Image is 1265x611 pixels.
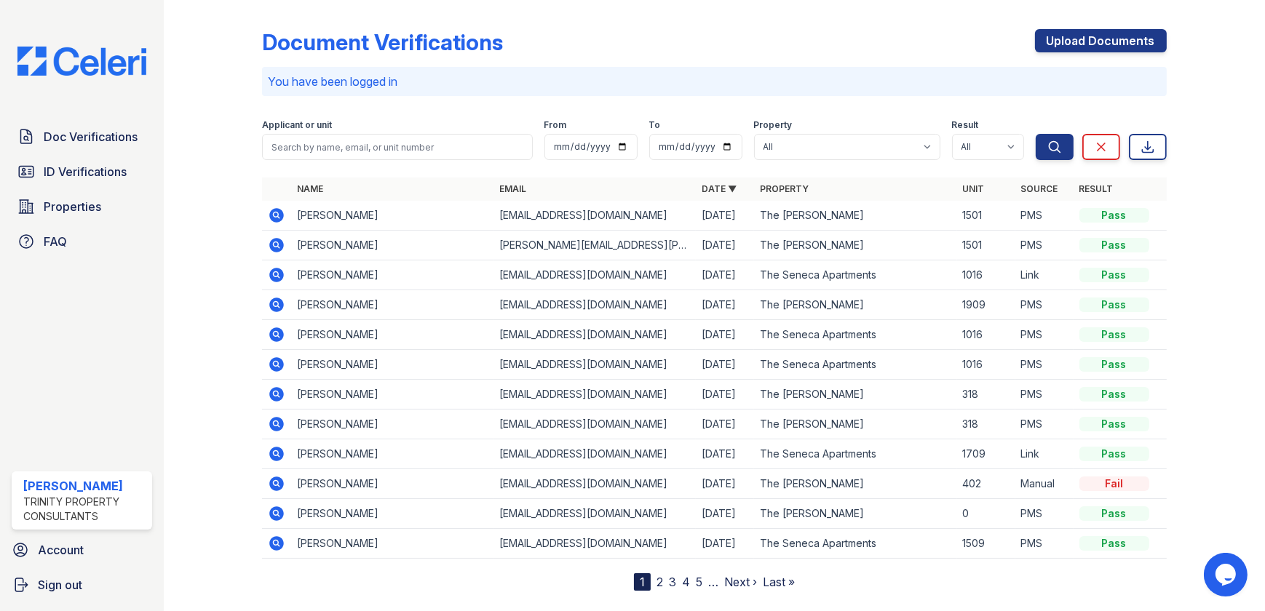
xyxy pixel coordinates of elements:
[957,350,1015,380] td: 1016
[669,575,676,589] a: 3
[23,477,146,495] div: [PERSON_NAME]
[957,410,1015,439] td: 318
[696,231,754,260] td: [DATE]
[1079,297,1149,312] div: Pass
[963,183,985,194] a: Unit
[1015,529,1074,559] td: PMS
[754,320,956,350] td: The Seneca Apartments
[696,439,754,469] td: [DATE]
[754,231,956,260] td: The [PERSON_NAME]
[297,183,323,194] a: Name
[493,529,696,559] td: [EMAIL_ADDRESS][DOMAIN_NAME]
[38,541,84,559] span: Account
[1204,553,1250,596] iframe: chat widget
[696,320,754,350] td: [DATE]
[1015,231,1074,260] td: PMS
[1079,506,1149,521] div: Pass
[12,227,152,256] a: FAQ
[696,201,754,231] td: [DATE]
[957,499,1015,529] td: 0
[696,575,702,589] a: 5
[268,73,1160,90] p: You have been logged in
[754,499,956,529] td: The [PERSON_NAME]
[12,122,152,151] a: Doc Verifications
[493,260,696,290] td: [EMAIL_ADDRESS][DOMAIN_NAME]
[696,380,754,410] td: [DATE]
[708,573,718,591] span: …
[754,529,956,559] td: The Seneca Apartments
[760,183,809,194] a: Property
[696,350,754,380] td: [DATE]
[493,320,696,350] td: [EMAIL_ADDRESS][DOMAIN_NAME]
[1015,410,1074,439] td: PMS
[696,469,754,499] td: [DATE]
[649,119,661,131] label: To
[1079,357,1149,372] div: Pass
[754,410,956,439] td: The [PERSON_NAME]
[754,201,956,231] td: The [PERSON_NAME]
[291,260,493,290] td: [PERSON_NAME]
[1079,476,1149,491] div: Fail
[634,573,651,591] div: 1
[1079,208,1149,223] div: Pass
[1021,183,1058,194] a: Source
[493,201,696,231] td: [EMAIL_ADDRESS][DOMAIN_NAME]
[493,350,696,380] td: [EMAIL_ADDRESS][DOMAIN_NAME]
[1015,469,1074,499] td: Manual
[291,499,493,529] td: [PERSON_NAME]
[262,29,503,55] div: Document Verifications
[1015,439,1074,469] td: Link
[957,529,1015,559] td: 1509
[291,320,493,350] td: [PERSON_NAME]
[12,192,152,221] a: Properties
[493,231,696,260] td: [PERSON_NAME][EMAIL_ADDRESS][PERSON_NAME][DOMAIN_NAME]
[493,499,696,529] td: [EMAIL_ADDRESS][DOMAIN_NAME]
[12,157,152,186] a: ID Verifications
[38,576,82,594] span: Sign out
[291,380,493,410] td: [PERSON_NAME]
[696,290,754,320] td: [DATE]
[493,290,696,320] td: [EMAIL_ADDRESS][DOMAIN_NAME]
[1079,536,1149,551] div: Pass
[44,128,138,145] span: Doc Verifications
[6,570,158,599] a: Sign out
[291,290,493,320] td: [PERSON_NAME]
[544,119,567,131] label: From
[499,183,526,194] a: Email
[1015,290,1074,320] td: PMS
[1015,499,1074,529] td: PMS
[957,260,1015,290] td: 1016
[696,260,754,290] td: [DATE]
[754,469,956,499] td: The [PERSON_NAME]
[754,439,956,469] td: The Seneca Apartments
[763,575,795,589] a: Last »
[724,575,757,589] a: Next ›
[1015,201,1074,231] td: PMS
[493,380,696,410] td: [EMAIL_ADDRESS][DOMAIN_NAME]
[291,231,493,260] td: [PERSON_NAME]
[291,410,493,439] td: [PERSON_NAME]
[291,350,493,380] td: [PERSON_NAME]
[696,410,754,439] td: [DATE]
[696,499,754,529] td: [DATE]
[957,380,1015,410] td: 318
[1079,238,1149,252] div: Pass
[957,231,1015,260] td: 1501
[1015,260,1074,290] td: Link
[1079,327,1149,342] div: Pass
[952,119,979,131] label: Result
[493,439,696,469] td: [EMAIL_ADDRESS][DOMAIN_NAME]
[23,495,146,524] div: Trinity Property Consultants
[1079,183,1114,194] a: Result
[682,575,690,589] a: 4
[957,320,1015,350] td: 1016
[291,529,493,559] td: [PERSON_NAME]
[754,350,956,380] td: The Seneca Apartments
[44,163,127,180] span: ID Verifications
[957,290,1015,320] td: 1909
[262,119,332,131] label: Applicant or unit
[291,439,493,469] td: [PERSON_NAME]
[957,469,1015,499] td: 402
[1079,417,1149,431] div: Pass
